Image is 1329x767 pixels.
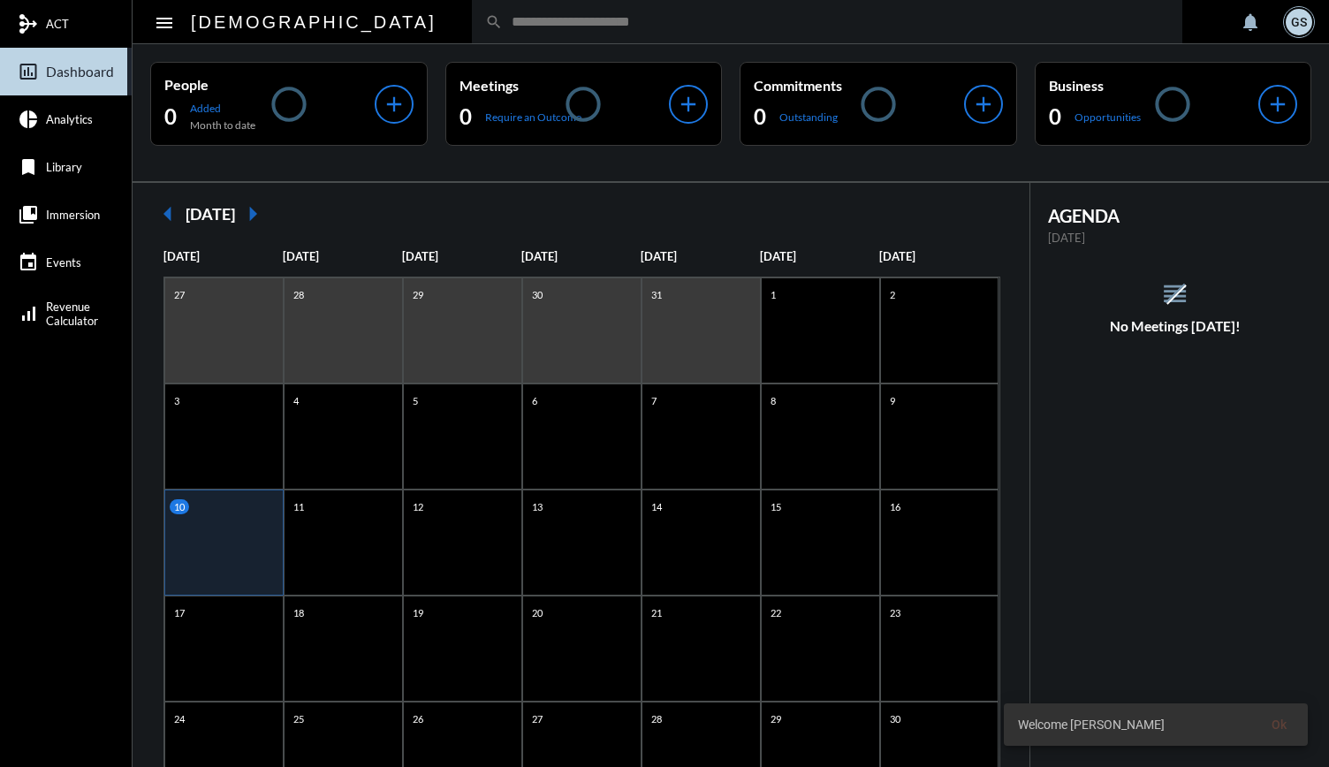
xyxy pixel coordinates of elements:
h2: [DATE] [186,204,235,224]
p: [DATE] [521,249,641,263]
mat-icon: search [485,13,503,31]
p: 24 [170,711,189,726]
p: 8 [766,393,780,408]
span: Analytics [46,112,93,126]
p: 4 [289,393,303,408]
p: [DATE] [1048,231,1303,245]
p: 5 [408,393,422,408]
mat-icon: notifications [1240,11,1261,33]
mat-icon: reorder [1160,279,1189,308]
p: [DATE] [760,249,879,263]
p: 2 [885,287,900,302]
p: 30 [528,287,547,302]
p: 9 [885,393,900,408]
p: 27 [170,287,189,302]
p: 13 [528,499,547,514]
span: Immersion [46,208,100,222]
p: 23 [885,605,905,620]
p: 16 [885,499,905,514]
p: 28 [289,287,308,302]
div: GS [1286,9,1312,35]
p: 6 [528,393,542,408]
p: 1 [766,287,780,302]
mat-icon: collections_bookmark [18,204,39,225]
p: 29 [408,287,428,302]
p: 11 [289,499,308,514]
p: 25 [289,711,308,726]
p: 3 [170,393,184,408]
p: [DATE] [879,249,999,263]
p: 18 [289,605,308,620]
h2: AGENDA [1048,205,1303,226]
p: 28 [647,711,666,726]
mat-icon: bookmark [18,156,39,178]
span: Ok [1272,718,1287,732]
p: 12 [408,499,428,514]
h5: No Meetings [DATE]! [1030,318,1321,334]
p: 22 [766,605,786,620]
mat-icon: signal_cellular_alt [18,303,39,324]
button: Ok [1257,709,1301,740]
span: ACT [46,17,69,31]
p: 31 [647,287,666,302]
p: [DATE] [641,249,760,263]
span: Welcome [PERSON_NAME] [1018,716,1165,733]
p: 14 [647,499,666,514]
p: 30 [885,711,905,726]
span: Events [46,255,81,270]
p: [DATE] [402,249,521,263]
mat-icon: insert_chart_outlined [18,61,39,82]
p: 15 [766,499,786,514]
span: Library [46,160,82,174]
span: Dashboard [46,64,114,80]
p: 10 [170,499,189,514]
span: Revenue Calculator [46,300,98,328]
mat-icon: pie_chart [18,109,39,130]
mat-icon: arrow_right [235,196,270,232]
p: 7 [647,393,661,408]
mat-icon: mediation [18,13,39,34]
p: 19 [408,605,428,620]
p: 27 [528,711,547,726]
p: [DATE] [283,249,402,263]
p: 17 [170,605,189,620]
mat-icon: event [18,252,39,273]
p: 21 [647,605,666,620]
mat-icon: arrow_left [150,196,186,232]
mat-icon: Side nav toggle icon [154,12,175,34]
p: 26 [408,711,428,726]
button: Toggle sidenav [147,4,182,40]
p: 20 [528,605,547,620]
p: 29 [766,711,786,726]
p: [DATE] [163,249,283,263]
h2: [DEMOGRAPHIC_DATA] [191,8,437,36]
